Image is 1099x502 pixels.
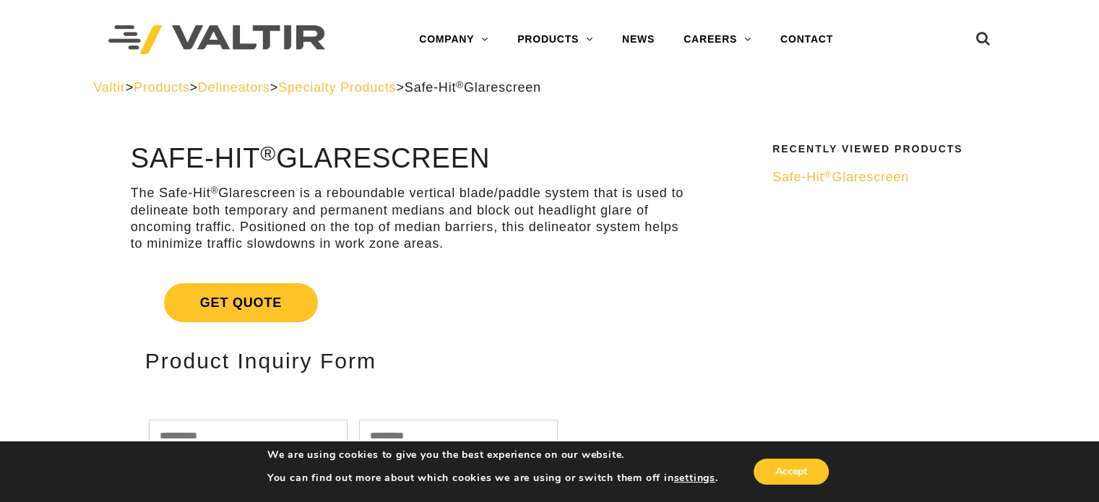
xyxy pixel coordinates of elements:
button: settings [673,472,715,485]
sup: ® [260,142,276,165]
a: NEWS [608,25,669,54]
a: PRODUCTS [503,25,608,54]
sup: ® [824,169,832,180]
a: CONTACT [766,25,848,54]
a: COMPANY [405,25,503,54]
p: We are using cookies to give you the best experience on our website. [267,449,718,462]
span: Safe-Hit Glarescreen [772,170,909,184]
img: Valtir [108,25,325,55]
sup: ® [210,185,218,196]
span: Safe-Hit Glarescreen [405,80,541,95]
p: The Safe-Hit Glarescreen is a reboundable vertical blade/paddle system that is used to delineate ... [131,185,694,253]
a: CAREERS [669,25,766,54]
a: Valtir [93,80,125,95]
a: Products [134,80,189,95]
a: Get Quote [131,266,694,339]
a: Safe-Hit®Glarescreen [772,169,996,186]
a: Specialty Products [278,80,396,95]
h2: Recently Viewed Products [772,144,996,155]
sup: ® [456,79,464,90]
span: Get Quote [164,283,318,322]
button: Accept [754,459,829,485]
div: > > > > [93,79,1006,96]
p: You can find out more about which cookies we are using or switch them off in . [267,472,718,485]
a: Delineators [198,80,270,95]
h2: Product Inquiry Form [145,349,679,373]
h1: Safe-Hit Glarescreen [131,144,694,174]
